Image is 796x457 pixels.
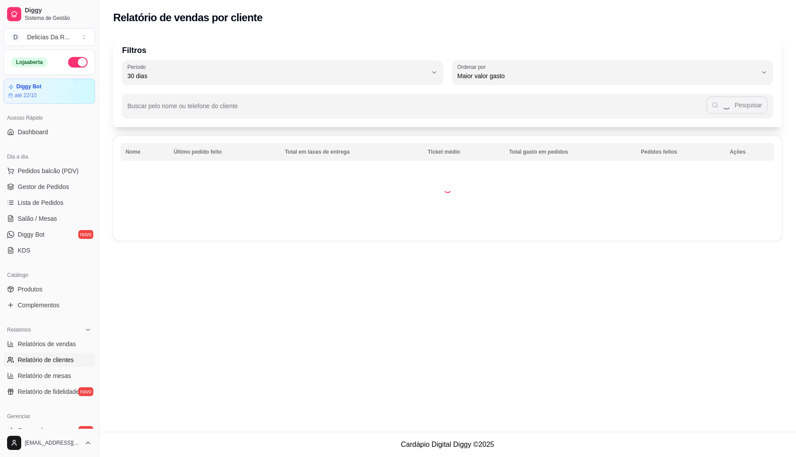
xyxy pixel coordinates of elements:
a: Relatório de clientes [4,353,95,367]
a: Produtos [4,282,95,296]
p: Filtros [122,44,773,57]
a: Relatórios de vendas [4,337,95,351]
span: Relatório de fidelidade [18,387,79,396]
h2: Relatório de vendas por cliente [113,11,263,25]
button: Select a team [4,28,95,46]
footer: Cardápio Digital Diggy © 2025 [99,432,796,457]
article: até 22/10 [15,92,37,99]
span: KDS [18,246,31,255]
span: Produtos [18,285,42,294]
a: Gestor de Pedidos [4,180,95,194]
button: Pedidos balcão (PDV) [4,164,95,178]
a: Complementos [4,298,95,312]
button: [EMAIL_ADDRESS][DOMAIN_NAME] [4,432,95,453]
span: Salão / Mesas [18,214,57,223]
span: Pedidos balcão (PDV) [18,166,79,175]
div: Loja aberta [11,57,48,67]
div: Dia a dia [4,150,95,164]
span: Dashboard [18,128,48,136]
div: Catálogo [4,268,95,282]
span: D [11,33,20,42]
a: Lista de Pedidos [4,196,95,210]
label: Período [127,63,149,71]
a: Salão / Mesas [4,212,95,226]
a: Dashboard [4,125,95,139]
div: Delicias Da R ... [27,33,69,42]
span: Diggy Bot [18,230,45,239]
a: Entregadoresnovo [4,423,95,438]
span: Relatórios [7,326,31,333]
span: Maior valor gasto [457,72,757,80]
label: Ordenar por [457,63,489,71]
button: Ordenar porMaior valor gasto [452,60,773,85]
article: Diggy Bot [16,83,42,90]
div: Acesso Rápido [4,111,95,125]
a: Relatório de fidelidadenovo [4,385,95,399]
span: Gestor de Pedidos [18,182,69,191]
button: Alterar Status [68,57,88,68]
span: Diggy [25,7,92,15]
button: Período30 dias [122,60,443,85]
span: Relatório de clientes [18,355,74,364]
span: 30 dias [127,72,427,80]
span: Complementos [18,301,59,310]
span: [EMAIL_ADDRESS][DOMAIN_NAME] [25,439,81,446]
span: Lista de Pedidos [18,198,64,207]
span: Sistema de Gestão [25,15,92,22]
a: Diggy Botnovo [4,227,95,242]
span: Relatórios de vendas [18,340,76,348]
span: Entregadores [18,426,55,435]
div: Gerenciar [4,409,95,423]
a: DiggySistema de Gestão [4,4,95,25]
div: Loading [443,184,452,193]
a: Relatório de mesas [4,369,95,383]
a: Diggy Botaté 22/10 [4,79,95,104]
input: Buscar pelo nome ou telefone do cliente [127,105,706,114]
span: Relatório de mesas [18,371,71,380]
a: KDS [4,243,95,257]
